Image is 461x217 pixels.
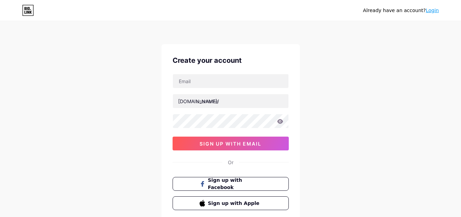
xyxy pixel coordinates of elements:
[228,159,233,166] div: Or
[173,196,289,210] button: Sign up with Apple
[173,74,288,88] input: Email
[178,98,219,105] div: [DOMAIN_NAME]/
[208,177,261,191] span: Sign up with Facebook
[363,7,439,14] div: Already have an account?
[173,177,289,191] button: Sign up with Facebook
[173,94,288,108] input: username
[200,141,261,147] span: sign up with email
[173,137,289,150] button: sign up with email
[208,200,261,207] span: Sign up with Apple
[426,8,439,13] a: Login
[173,55,289,66] div: Create your account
